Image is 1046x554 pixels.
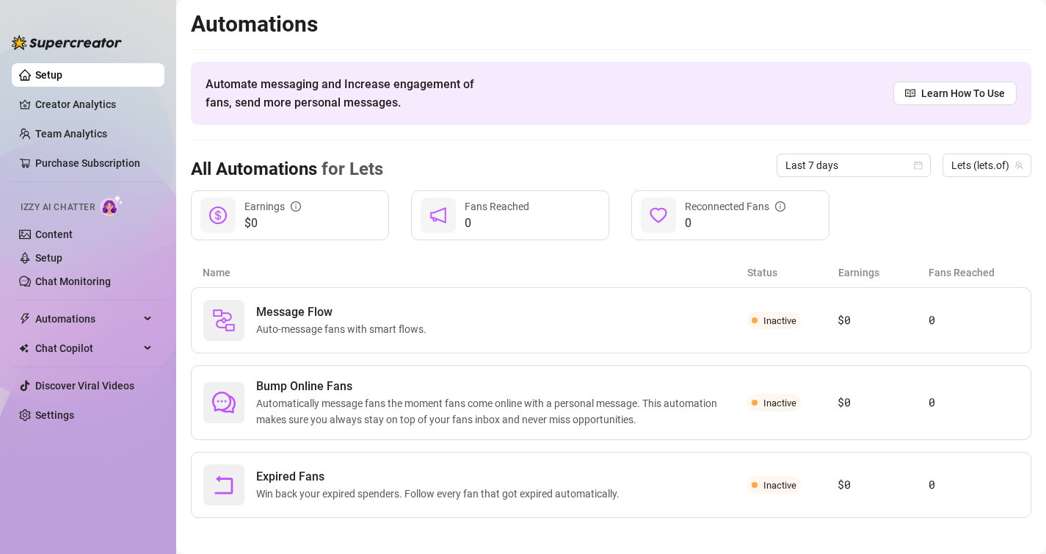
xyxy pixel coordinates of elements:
[209,206,227,224] span: dollar
[914,161,923,170] span: calendar
[429,206,447,224] span: notification
[763,397,796,409] span: Inactive
[775,201,785,212] span: info-circle
[838,476,928,494] article: $0
[256,321,432,337] span: Auto-message fans with smart flows.
[685,198,785,215] div: Reconnected Fans
[317,159,383,179] span: for Lets
[763,480,796,491] span: Inactive
[838,312,928,329] article: $0
[256,468,625,486] span: Expired Fans
[1014,161,1023,170] span: team
[19,343,29,353] img: Chat Copilot
[19,313,31,325] span: thunderbolt
[212,309,236,332] img: svg%3e
[291,201,301,212] span: info-circle
[256,303,432,321] span: Message Flow
[951,154,1023,176] span: Lets (lets.of)
[838,265,929,281] article: Earnings
[35,128,107,140] a: Team Analytics
[921,85,1005,101] span: Learn How To Use
[206,75,488,112] span: Automate messaging and Increase engagement of fans, send more personal messages.
[929,312,1019,329] article: 0
[929,394,1019,411] article: 0
[35,69,62,81] a: Setup
[256,378,747,395] span: Bump Online Fans
[256,395,747,428] span: Automatically message fans the moment fans come online with a personal message. This automation m...
[244,215,301,232] span: $0
[101,195,123,216] img: AI Chatter
[191,10,1031,38] h2: Automations
[685,215,785,232] span: 0
[21,201,95,215] span: Izzy AI Chatter
[12,35,122,50] img: logo-BBDzfeDw.svg
[35,93,153,116] a: Creator Analytics
[465,215,529,232] span: 0
[35,252,62,264] a: Setup
[650,206,667,224] span: heart
[35,409,74,421] a: Settings
[35,276,111,287] a: Chat Monitoring
[35,151,153,175] a: Purchase Subscription
[465,201,529,212] span: Fans Reached
[256,486,625,502] span: Win back your expired spenders. Follow every fan that got expired automatically.
[785,154,922,176] span: Last 7 days
[838,394,928,411] article: $0
[747,265,838,281] article: Status
[35,307,139,331] span: Automations
[763,315,796,326] span: Inactive
[35,337,139,360] span: Chat Copilot
[203,265,747,281] article: Name
[212,473,236,497] span: rollback
[929,476,1019,494] article: 0
[212,391,236,414] span: comment
[929,265,1020,281] article: Fans Reached
[893,82,1017,105] a: Learn How To Use
[35,380,134,392] a: Discover Viral Videos
[191,158,383,181] h3: All Automations
[244,198,301,215] div: Earnings
[35,229,73,240] a: Content
[905,88,915,98] span: read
